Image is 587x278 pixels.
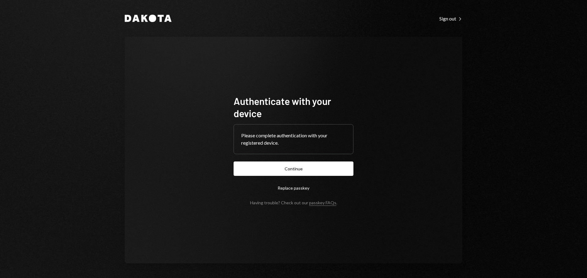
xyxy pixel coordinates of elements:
[241,132,346,146] div: Please complete authentication with your registered device.
[250,200,337,205] div: Having trouble? Check out our .
[234,181,353,195] button: Replace passkey
[234,95,353,119] h1: Authenticate with your device
[439,15,462,22] a: Sign out
[439,16,462,22] div: Sign out
[309,200,336,206] a: passkey FAQs
[234,161,353,176] button: Continue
